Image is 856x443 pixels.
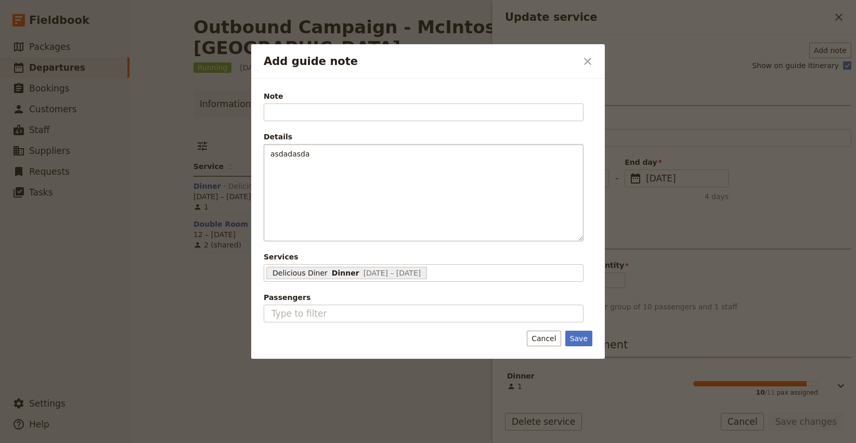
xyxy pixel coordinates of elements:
input: Passengers [270,307,566,320]
span: Services [264,252,583,262]
button: Cancel [527,331,561,346]
span: [DATE] – [DATE] [364,269,421,277]
input: Note [264,103,583,121]
button: Close dialog [579,53,596,70]
h2: Add guide note [264,54,577,69]
span: Passengers [264,292,583,303]
div: Details [264,132,583,142]
span: Note [264,91,583,101]
button: Save [565,331,592,346]
span: asdadasda [270,150,310,158]
span: Delicious Diner [273,268,328,278]
span: Dinner [332,268,359,278]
